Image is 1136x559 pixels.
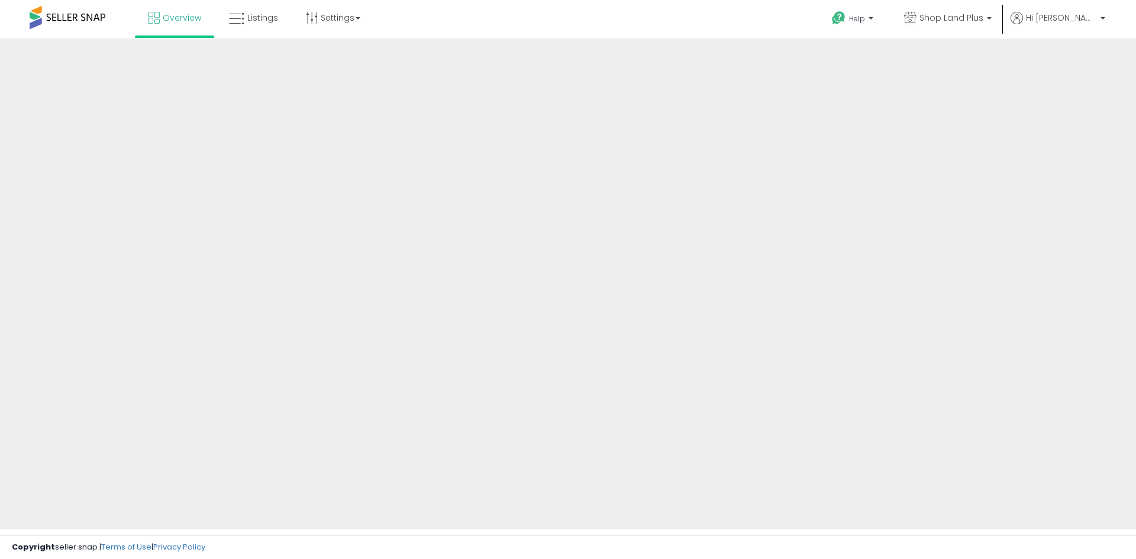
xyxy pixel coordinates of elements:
a: Hi [PERSON_NAME] [1011,12,1105,38]
span: Shop Land Plus [919,12,983,24]
span: Help [849,14,865,24]
span: Overview [163,12,201,24]
span: Listings [247,12,278,24]
span: Hi [PERSON_NAME] [1026,12,1097,24]
i: Get Help [831,11,846,25]
a: Help [822,2,885,38]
